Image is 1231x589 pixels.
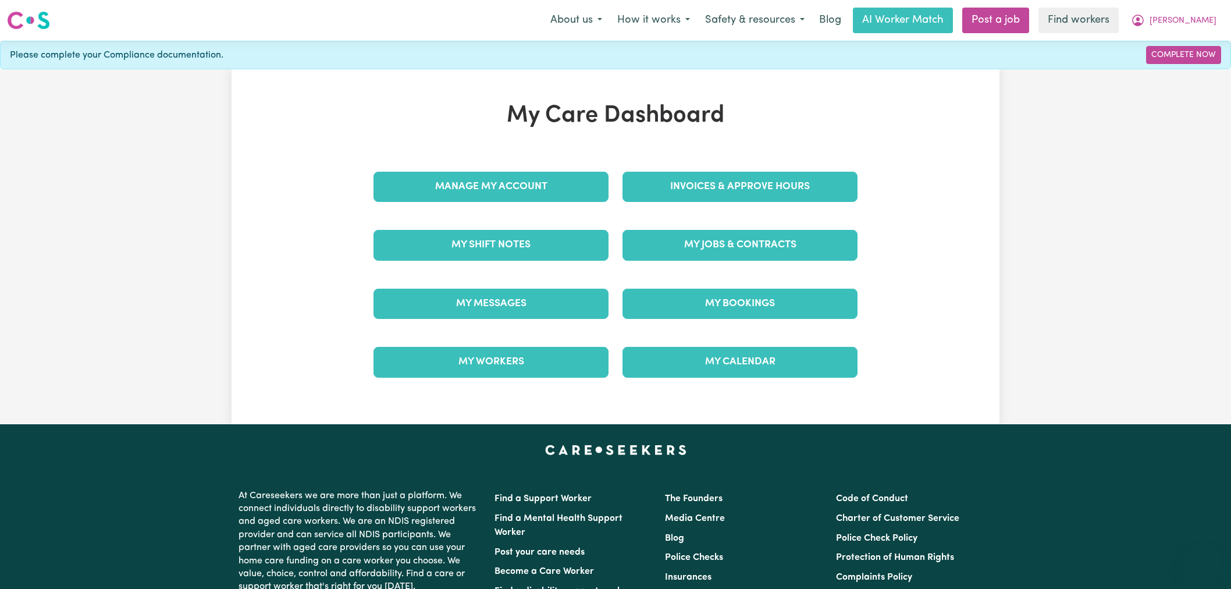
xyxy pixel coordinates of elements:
a: My Calendar [622,347,858,377]
a: Blog [812,8,848,33]
a: Invoices & Approve Hours [622,172,858,202]
span: Please complete your Compliance documentation. [10,48,223,62]
a: Charter of Customer Service [836,514,959,523]
iframe: Button to launch messaging window [1184,542,1222,580]
img: Careseekers logo [7,10,50,31]
a: Post a job [962,8,1029,33]
a: My Jobs & Contracts [622,230,858,260]
a: My Bookings [622,289,858,319]
a: My Shift Notes [373,230,609,260]
a: Media Centre [665,514,725,523]
a: Protection of Human Rights [836,553,954,562]
button: My Account [1123,8,1224,33]
button: About us [543,8,610,33]
span: [PERSON_NAME] [1150,15,1216,27]
a: Manage My Account [373,172,609,202]
a: AI Worker Match [853,8,953,33]
a: Police Checks [665,553,723,562]
button: Safety & resources [698,8,812,33]
button: How it works [610,8,698,33]
a: Insurances [665,573,711,582]
a: Police Check Policy [836,534,917,543]
a: The Founders [665,494,723,503]
h1: My Care Dashboard [367,102,864,130]
a: Careseekers logo [7,7,50,34]
a: Find a Support Worker [494,494,592,503]
a: Complaints Policy [836,573,912,582]
a: Careseekers home page [545,445,686,455]
a: Blog [665,534,684,543]
a: Complete Now [1146,46,1221,64]
a: My Messages [373,289,609,319]
a: Post your care needs [494,548,585,557]
a: Find a Mental Health Support Worker [494,514,622,537]
a: My Workers [373,347,609,377]
a: Become a Care Worker [494,567,594,576]
a: Code of Conduct [836,494,908,503]
a: Find workers [1038,8,1119,33]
